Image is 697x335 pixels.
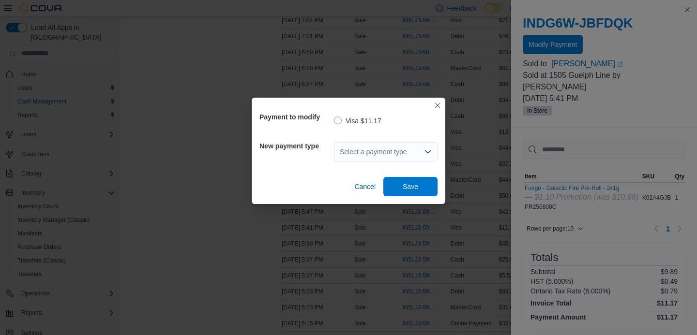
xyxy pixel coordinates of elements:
[259,107,332,127] h5: Payment to modify
[334,115,381,127] label: Visa $11.17
[383,177,438,196] button: Save
[403,182,418,191] span: Save
[340,146,341,158] input: Accessible screen reader label
[259,136,332,156] h5: New payment type
[350,177,379,196] button: Cancel
[432,100,443,111] button: Closes this modal window
[424,148,432,156] button: Open list of options
[354,182,376,191] span: Cancel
